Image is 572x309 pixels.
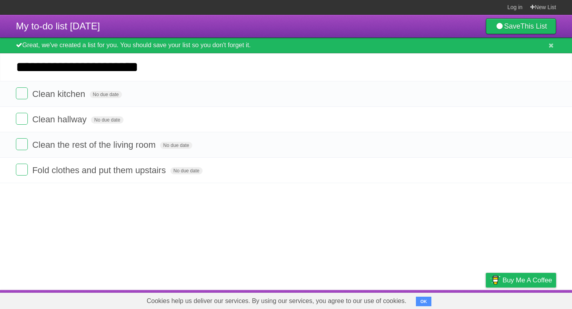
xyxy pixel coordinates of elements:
[90,91,122,98] span: No due date
[32,140,158,150] span: Clean the rest of the living room
[475,292,496,307] a: Privacy
[448,292,466,307] a: Terms
[490,273,500,287] img: Buy me a coffee
[380,292,397,307] a: About
[170,167,203,174] span: No due date
[139,293,414,309] span: Cookies help us deliver our services. By using our services, you agree to our use of cookies.
[486,273,556,288] a: Buy me a coffee
[32,89,87,99] span: Clean kitchen
[16,164,28,176] label: Done
[16,138,28,150] label: Done
[502,273,552,287] span: Buy me a coffee
[520,22,547,30] b: This List
[16,87,28,99] label: Done
[486,18,556,34] a: SaveThis List
[16,21,100,31] span: My to-do list [DATE]
[32,114,89,124] span: Clean hallway
[416,297,431,306] button: OK
[16,113,28,125] label: Done
[91,116,123,124] span: No due date
[506,292,556,307] a: Suggest a feature
[160,142,192,149] span: No due date
[406,292,439,307] a: Developers
[32,165,168,175] span: Fold clothes and put them upstairs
